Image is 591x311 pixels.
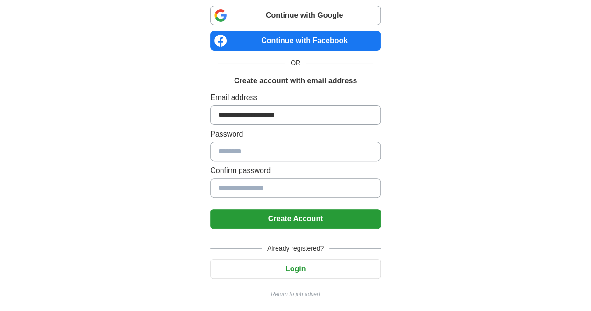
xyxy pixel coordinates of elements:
[285,58,306,68] span: OR
[210,129,381,140] label: Password
[262,244,329,253] span: Already registered?
[210,92,381,103] label: Email address
[210,290,381,298] a: Return to job advert
[210,6,381,25] a: Continue with Google
[210,259,381,279] button: Login
[210,165,381,176] label: Confirm password
[210,265,381,273] a: Login
[210,209,381,229] button: Create Account
[210,31,381,51] a: Continue with Facebook
[234,75,357,87] h1: Create account with email address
